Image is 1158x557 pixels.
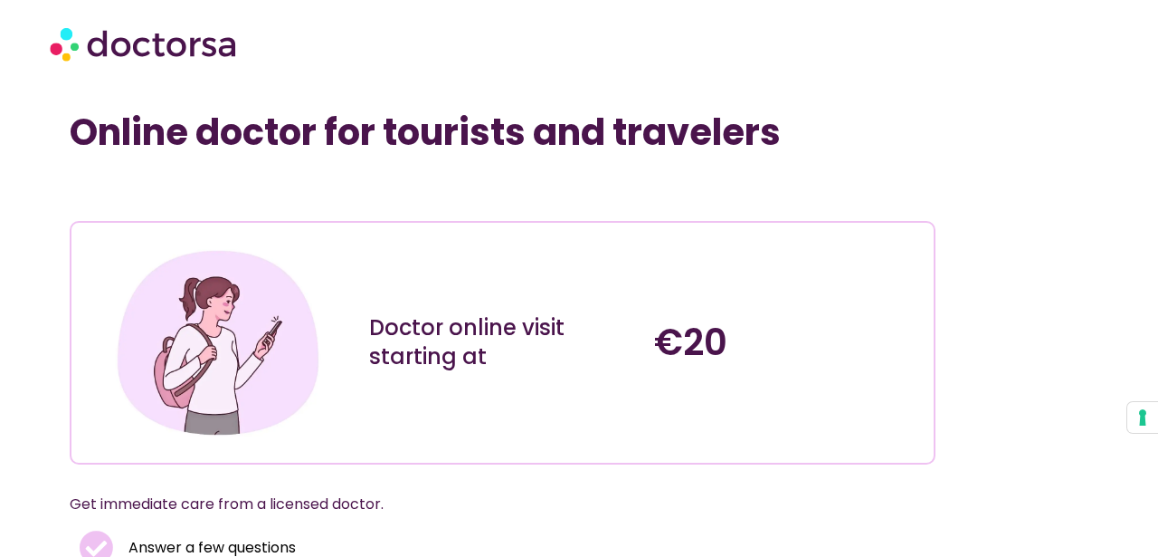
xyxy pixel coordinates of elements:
iframe: Customer reviews powered by Trustpilot [79,181,350,203]
h4: €20 [654,321,920,364]
div: Doctor online visit starting at [369,313,635,371]
img: Illustration depicting a young woman in a casual outfit, engaged with her smartphone. She has a p... [111,236,325,450]
h1: Online doctor for tourists and travelers [70,110,935,154]
p: Get immediate care from a licensed doctor. [70,492,892,517]
button: Your consent preferences for tracking technologies [1127,402,1158,433]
